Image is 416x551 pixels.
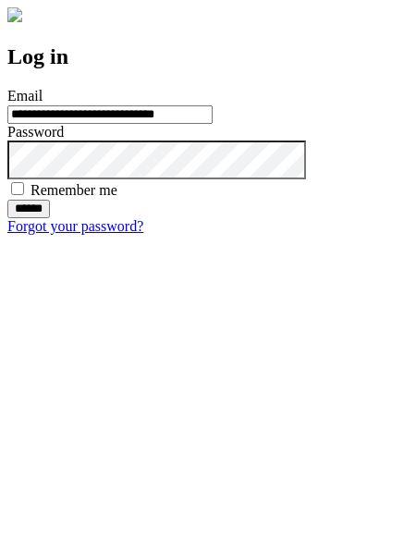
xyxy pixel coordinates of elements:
[7,7,22,22] img: logo-4e3dc11c47720685a147b03b5a06dd966a58ff35d612b21f08c02c0306f2b779.png
[7,44,409,69] h2: Log in
[7,218,143,234] a: Forgot your password?
[7,124,64,140] label: Password
[31,182,117,198] label: Remember me
[7,88,43,104] label: Email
